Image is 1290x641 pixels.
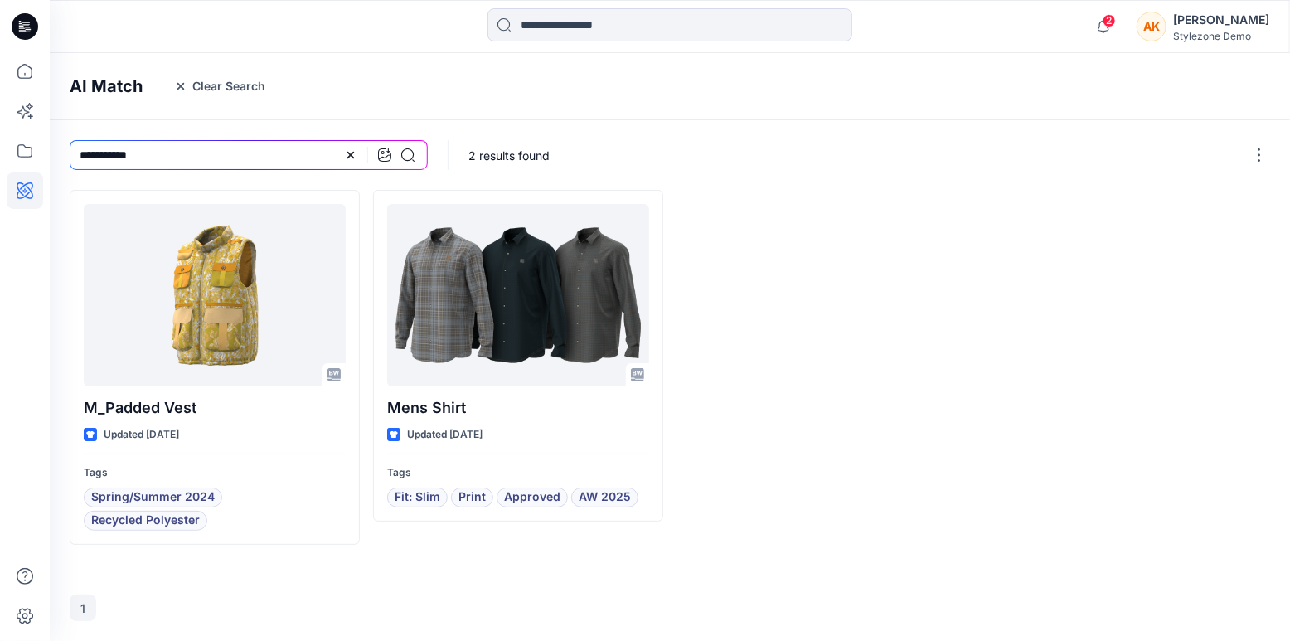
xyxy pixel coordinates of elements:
button: Clear Search [163,73,276,100]
span: Print [458,488,486,507]
div: Stylezone Demo [1173,30,1269,42]
p: M_Padded Vest [84,396,346,420]
span: AW 2025 [579,488,631,507]
span: Approved [504,488,560,507]
p: 2 results found [468,147,550,164]
a: Mens Shirt [387,204,649,386]
span: Fit: Slim [395,488,440,507]
div: AK [1137,12,1166,41]
span: 2 [1103,14,1116,27]
p: Tags [84,464,346,482]
a: M_Padded Vest [84,204,346,386]
h4: AI Match [70,76,143,96]
button: 1 [70,595,96,621]
p: Updated [DATE] [104,426,179,444]
span: Spring/Summer 2024 [91,488,215,507]
p: Updated [DATE] [407,426,483,444]
p: Mens Shirt [387,396,649,420]
p: Tags [387,464,649,482]
span: Recycled Polyester [91,511,200,531]
div: [PERSON_NAME] [1173,10,1269,30]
